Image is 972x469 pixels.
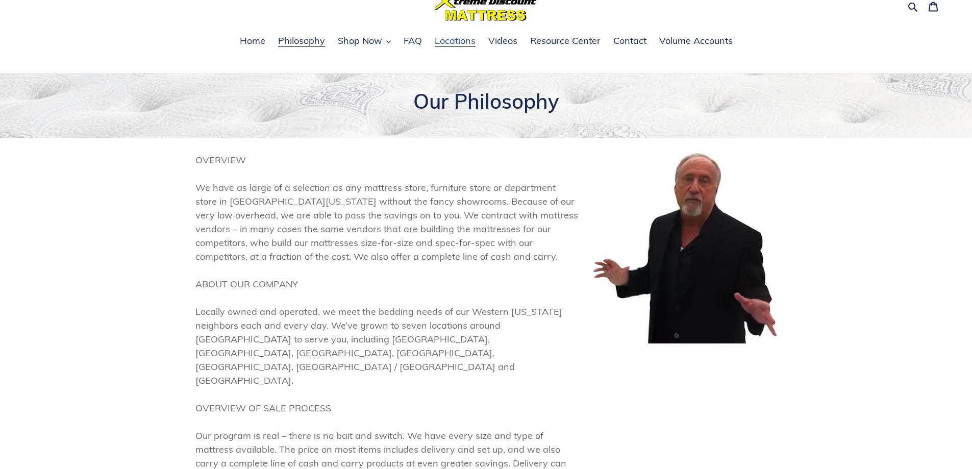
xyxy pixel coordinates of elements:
span: FAQ [404,35,422,47]
a: Locations [430,34,481,49]
a: Volume Accounts [654,34,738,49]
a: Contact [608,34,652,49]
a: Resource Center [525,34,606,49]
a: FAQ [398,34,427,49]
span: Volume Accounts [659,35,733,47]
a: Philosophy [273,34,330,49]
span: Shop Now [338,35,382,47]
span: Our Philosophy [413,89,559,113]
span: Philosophy [278,35,325,47]
span: Videos [488,35,517,47]
a: Home [235,34,270,49]
span: Resource Center [530,35,601,47]
a: Videos [483,34,522,49]
span: Home [240,35,265,47]
button: Shop Now [333,34,396,49]
span: Contact [613,35,646,47]
span: Locations [435,35,476,47]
